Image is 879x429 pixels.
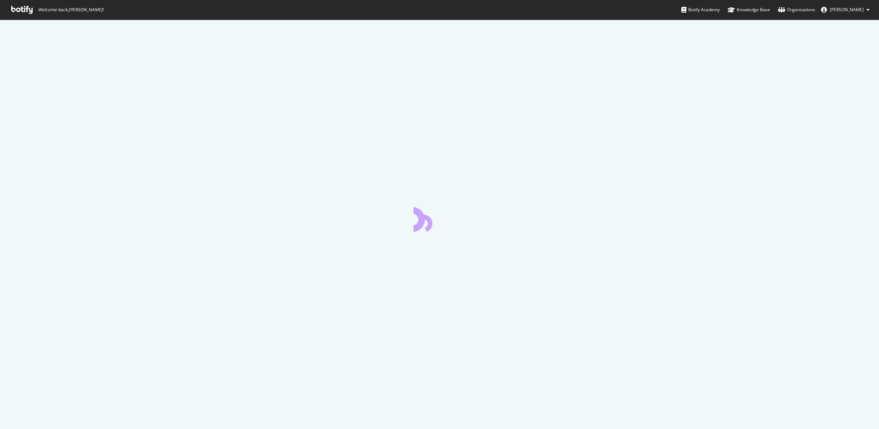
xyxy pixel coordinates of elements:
div: Botify Academy [681,6,720,13]
span: Welcome back, [PERSON_NAME] ! [38,7,104,13]
span: Tim Manalo [830,7,864,13]
button: [PERSON_NAME] [815,4,875,16]
div: Organizations [778,6,815,13]
div: Knowledge Base [728,6,770,13]
div: animation [413,206,466,232]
